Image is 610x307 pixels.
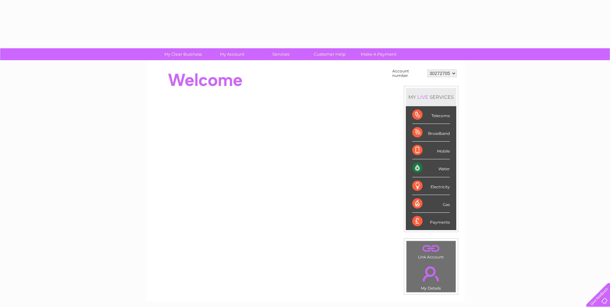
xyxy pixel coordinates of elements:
div: Water [412,159,450,177]
td: My Details [406,261,456,293]
a: Make A Payment [352,48,405,60]
div: Mobile [412,142,450,159]
a: Customer Help [303,48,356,60]
a: . [408,263,454,285]
div: Payments [412,213,450,230]
div: Electricity [412,177,450,195]
a: . [408,243,454,254]
a: My Account [205,48,259,60]
div: Gas [412,195,450,213]
div: LIVE [416,94,430,100]
td: Account number [391,67,426,79]
div: Telecoms [412,106,450,124]
div: Broadband [412,124,450,142]
td: Link Account [406,241,456,261]
a: Services [254,48,307,60]
a: My Clear Business [157,48,210,60]
div: MY SERVICES [406,88,456,106]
